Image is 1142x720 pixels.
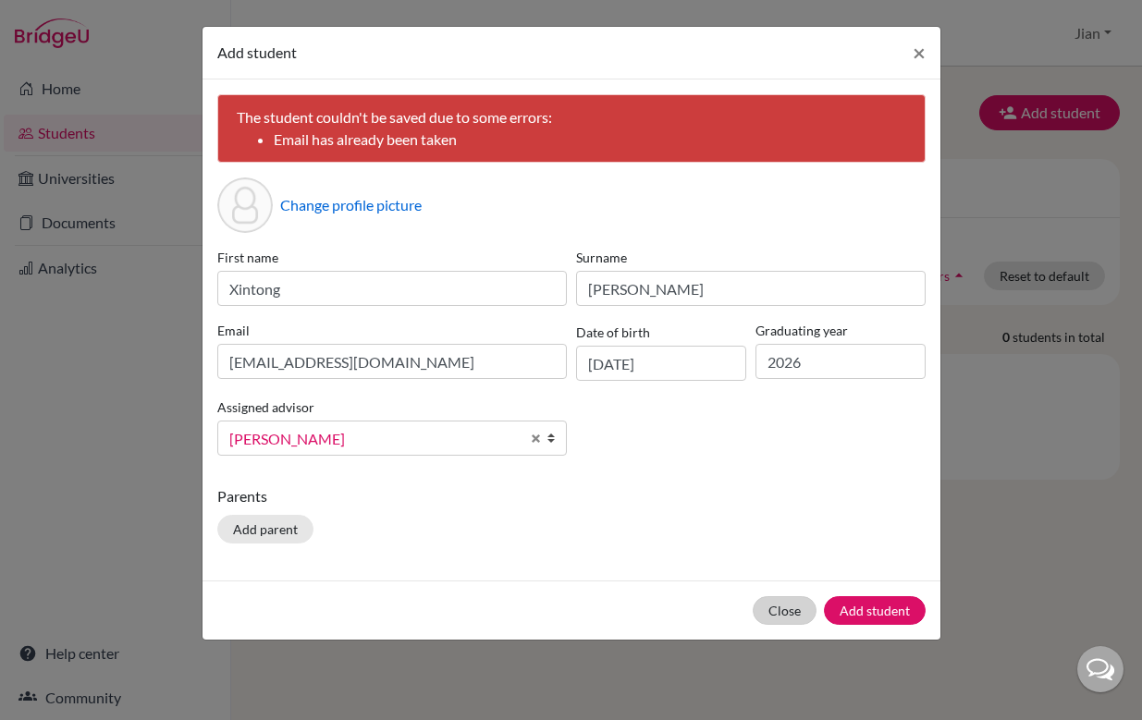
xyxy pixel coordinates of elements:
label: Surname [576,248,926,267]
label: Graduating year [755,321,926,340]
button: Add parent [217,515,313,543]
p: Parents [217,485,926,507]
label: First name [217,248,567,267]
label: Assigned advisor [217,397,314,417]
div: The student couldn't be saved due to some errors: [217,94,926,163]
input: dd/mm/yyyy [576,346,746,381]
span: Add student [217,43,297,61]
span: Help [43,13,80,30]
button: Add student [824,596,926,625]
span: × [913,39,926,66]
button: Close [898,27,940,79]
label: Email [217,321,567,340]
span: [PERSON_NAME] [229,427,520,451]
div: Profile picture [217,177,273,233]
li: Email has already been taken [274,128,906,151]
label: Date of birth [576,323,650,342]
button: Close [753,596,817,625]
